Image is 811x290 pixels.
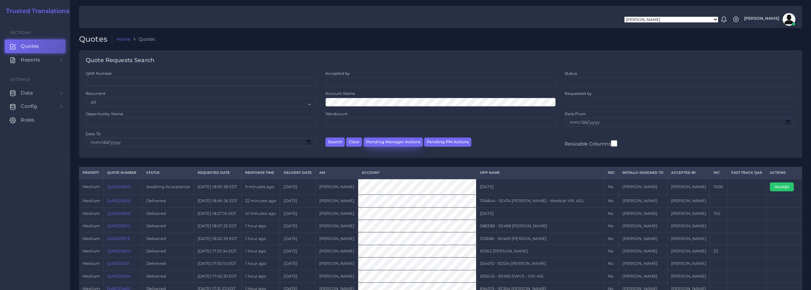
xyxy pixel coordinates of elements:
[315,220,358,232] td: [PERSON_NAME]
[21,43,39,50] span: Quotes
[770,184,798,189] a: Accept
[619,220,667,232] td: [PERSON_NAME]
[619,258,667,270] td: [PERSON_NAME]
[142,195,194,207] td: Delivered
[783,13,795,26] img: avatar
[107,249,130,253] a: QAR125664
[611,139,617,147] input: Resizable Columns
[241,179,280,195] td: 9 minutes ago
[83,274,100,279] span: medium
[194,207,241,220] td: [DATE] 18:27:16 EDT
[565,139,617,147] label: Resizable Columns
[194,179,241,195] td: [DATE] 18:59:38 EDT
[476,270,604,282] td: 295043 - 92490 SWVS - OSI ASL
[83,211,100,216] span: medium
[86,131,101,137] label: Date To
[142,258,194,270] td: Delivered
[142,167,194,179] th: Status
[604,245,619,257] td: No
[5,100,65,113] a: Config
[5,39,65,53] a: Quotes
[142,220,194,232] td: Delivered
[107,261,129,266] a: QAR125631
[476,167,604,179] th: Opp Name
[710,179,728,195] td: 1000
[83,249,100,253] span: medium
[424,138,471,147] button: Pending PM Actions
[346,138,362,147] button: Clear
[86,57,154,64] h4: Quote Requests Search
[86,71,112,76] label: QAR Number
[476,195,604,207] td: 704844 - 92474 [PERSON_NAME] - Medical VRI, ASL
[476,220,604,232] td: 588388 - 92498 [PERSON_NAME]
[241,207,280,220] td: 41 minutes ago
[619,270,667,282] td: [PERSON_NAME]
[21,117,34,124] span: Roles
[83,184,100,189] span: medium
[107,211,130,216] a: QAR125666
[241,167,280,179] th: Response Time
[107,274,130,279] a: QAR125604
[280,232,315,245] td: [DATE]
[86,111,123,117] label: Opportunity Name
[86,91,105,96] label: Recurrent
[280,245,315,257] td: [DATE]
[83,261,100,266] span: medium
[241,220,280,232] td: 1 hour ago
[194,232,241,245] td: [DATE] 18:02:39 EDT
[710,207,728,220] td: 150
[280,270,315,282] td: [DATE]
[130,36,155,42] li: Quotes
[79,35,112,44] h2: Quotes
[604,167,619,179] th: REC
[364,138,423,147] button: Pending Manager Actions
[476,245,604,257] td: 92562 [PERSON_NAME]
[194,167,241,179] th: Requested Date
[83,223,100,228] span: medium
[315,270,358,282] td: [PERSON_NAME]
[10,77,30,82] span: Settings
[315,167,358,179] th: AM
[241,232,280,245] td: 1 hour ago
[667,232,710,245] td: [PERSON_NAME]
[358,167,476,179] th: Account
[194,195,241,207] td: [DATE] 18:46:26 EDT
[142,232,194,245] td: Delivered
[104,167,142,179] th: Quote Number
[21,103,37,110] span: Config
[107,236,129,241] a: QAR125573
[476,179,604,195] td: [DATE]
[2,8,69,15] a: Trusted Translations
[315,207,358,220] td: [PERSON_NAME]
[142,270,194,282] td: Delivered
[604,195,619,207] td: No
[315,245,358,257] td: [PERSON_NAME]
[667,195,710,207] td: [PERSON_NAME]
[79,167,104,179] th: Priority
[766,167,802,179] th: Actions
[604,270,619,282] td: No
[280,195,315,207] td: [DATE]
[619,245,667,257] td: [PERSON_NAME]
[325,91,355,96] label: Account Name
[21,89,33,96] span: Data
[744,17,779,21] span: [PERSON_NAME]
[107,184,130,189] a: QAR125669
[194,258,241,270] td: [DATE] 17:50:10 EDT
[325,71,350,76] label: Accepted by
[604,179,619,195] td: No
[619,179,667,195] td: [PERSON_NAME]
[667,245,710,257] td: [PERSON_NAME]
[10,30,31,35] span: Sections
[194,245,241,257] td: [DATE] 17:55:34 EDT
[565,71,577,76] label: Status
[667,167,710,179] th: Accepted by
[667,207,710,220] td: [PERSON_NAME]
[770,182,794,191] button: Accept
[710,167,728,179] th: WC
[241,195,280,207] td: 22 minutes ago
[565,111,586,117] label: Date From
[667,179,710,195] td: [PERSON_NAME]
[667,220,710,232] td: [PERSON_NAME]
